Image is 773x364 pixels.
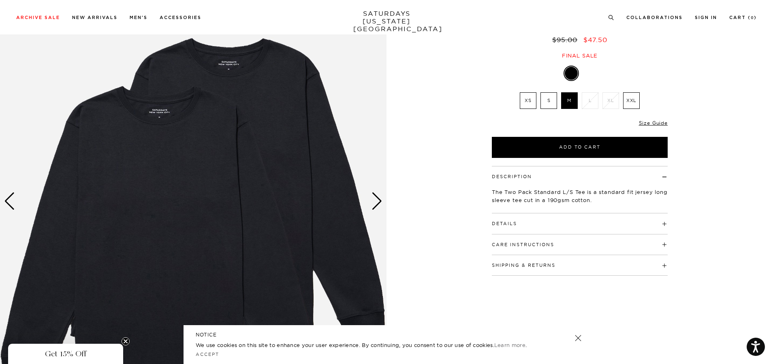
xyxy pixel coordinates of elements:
div: Final sale [491,52,669,59]
p: The Two Pack Standard L/S Tee is a standard fit jersey long sleeve tee cut in a 190gsm cotton. [492,188,668,204]
button: Details [492,221,517,226]
a: Learn more [494,342,525,348]
label: M [561,92,578,109]
a: New Arrivals [72,15,117,20]
small: 0 [751,16,754,20]
button: Shipping & Returns [492,263,555,268]
a: Cart (0) [729,15,757,20]
button: Description [492,175,532,179]
button: Close teaser [122,337,130,345]
label: XS [520,92,536,109]
a: Accept [196,351,219,357]
span: $47.50 [583,36,607,44]
div: Previous slide [4,192,15,210]
del: $95.00 [552,36,581,44]
p: We use cookies on this site to enhance your user experience. By continuing, you consent to our us... [196,341,549,349]
button: Add to Cart [492,137,668,158]
button: Care Instructions [492,243,554,247]
span: Get 15% Off [45,349,86,359]
a: Sign In [695,15,717,20]
label: S [540,92,557,109]
h5: NOTICE [196,331,577,338]
div: Get 15% OffClose teaser [8,344,123,364]
a: Size Guide [639,120,668,126]
a: Men's [130,15,147,20]
div: Next slide [372,192,382,210]
a: Archive Sale [16,15,60,20]
a: Accessories [160,15,201,20]
a: Collaborations [626,15,683,20]
label: XXL [623,92,640,109]
a: SATURDAYS[US_STATE][GEOGRAPHIC_DATA] [353,10,420,33]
